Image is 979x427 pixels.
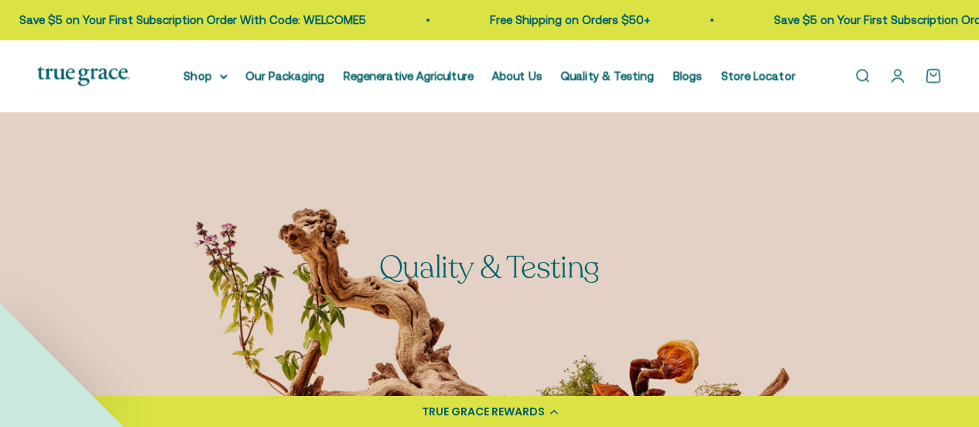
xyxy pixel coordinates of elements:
split-lines: Quality & Testing [379,246,600,288]
p: Save $5 on Your First Subscription Order With Code: WELCOME5 [13,11,360,29]
div: TRUE GRACE REWARDS [422,404,545,420]
a: Free Shipping on Orders $50+ [484,13,644,26]
a: Our Packaging [246,69,325,82]
a: Quality & Testing [561,69,655,82]
a: Blogs [673,69,703,82]
a: Regenerative Agriculture [344,69,474,82]
a: About Us [492,69,543,82]
summary: Shop [184,67,228,85]
a: Store Locator [721,69,796,82]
